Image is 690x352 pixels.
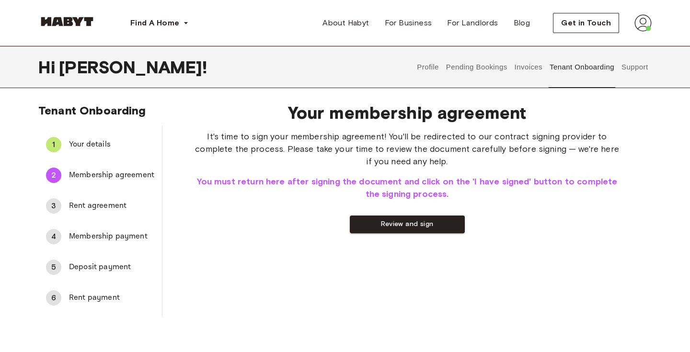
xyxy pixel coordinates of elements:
a: For Business [377,13,440,33]
button: Get in Touch [553,13,619,33]
div: 5 [46,260,61,275]
button: Invoices [513,46,543,88]
span: Membership payment [69,231,154,242]
span: About Habyt [322,17,369,29]
a: Blog [506,13,538,33]
div: 1 [46,137,61,152]
span: Hi [38,57,59,77]
img: avatar [634,14,652,32]
span: Rent agreement [69,200,154,212]
div: 6Rent payment [38,286,162,309]
span: Rent payment [69,292,154,304]
span: It's time to sign your membership agreement! You'll be redirected to our contract signing provide... [193,130,621,168]
span: For Business [385,17,432,29]
div: 2 [46,168,61,183]
div: 3 [46,198,61,214]
span: [PERSON_NAME] ! [59,57,207,77]
a: For Landlords [439,13,506,33]
a: About Habyt [315,13,377,33]
div: 1Your details [38,133,162,156]
span: Tenant Onboarding [38,103,146,117]
button: Tenant Onboarding [549,46,616,88]
button: Support [620,46,649,88]
div: 5Deposit payment [38,256,162,279]
div: 2Membership agreement [38,164,162,187]
span: For Landlords [447,17,498,29]
button: Profile [416,46,440,88]
span: Your membership agreement [193,102,621,123]
div: 3Rent agreement [38,194,162,217]
button: Find A Home [123,13,196,33]
span: Get in Touch [561,17,611,29]
span: Your details [69,139,154,150]
div: 4 [46,229,61,244]
div: user profile tabs [414,46,652,88]
button: Review and sign [350,216,465,233]
button: Pending Bookings [445,46,508,88]
img: Habyt [38,17,96,26]
div: 6 [46,290,61,306]
span: Blog [514,17,530,29]
span: Find A Home [130,17,179,29]
div: 4Membership payment [38,225,162,248]
span: You must return here after signing the document and click on the 'I have signed' button to comple... [193,175,621,200]
span: Deposit payment [69,261,154,273]
span: Membership agreement [69,170,154,181]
